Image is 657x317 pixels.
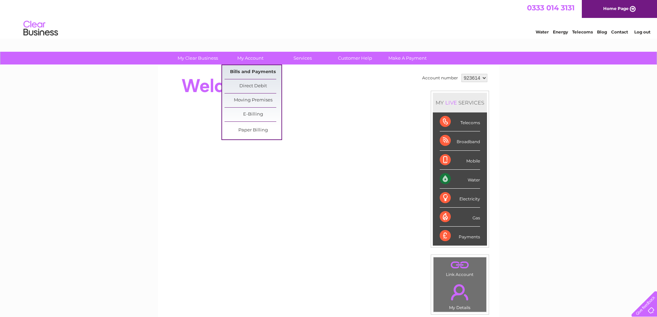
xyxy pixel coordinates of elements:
[225,93,281,107] a: Moving Premises
[433,278,487,312] td: My Details
[435,259,485,271] a: .
[634,29,650,34] a: Log out
[274,52,331,65] a: Services
[444,99,458,106] div: LIVE
[225,108,281,121] a: E-Billing
[597,29,607,34] a: Blog
[440,227,480,245] div: Payments
[327,52,384,65] a: Customer Help
[440,131,480,150] div: Broadband
[166,4,492,33] div: Clear Business is a trading name of Verastar Limited (registered in [GEOGRAPHIC_DATA] No. 3667643...
[536,29,549,34] a: Water
[225,79,281,93] a: Direct Debit
[23,18,58,39] img: logo.png
[420,72,460,84] td: Account number
[553,29,568,34] a: Energy
[433,93,487,112] div: MY SERVICES
[527,3,575,12] a: 0333 014 3131
[225,65,281,79] a: Bills and Payments
[440,151,480,170] div: Mobile
[440,170,480,189] div: Water
[433,257,487,279] td: Link Account
[440,189,480,208] div: Electricity
[440,112,480,131] div: Telecoms
[572,29,593,34] a: Telecoms
[169,52,226,65] a: My Clear Business
[435,280,485,304] a: .
[611,29,628,34] a: Contact
[222,52,279,65] a: My Account
[225,123,281,137] a: Paper Billing
[440,208,480,227] div: Gas
[379,52,436,65] a: Make A Payment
